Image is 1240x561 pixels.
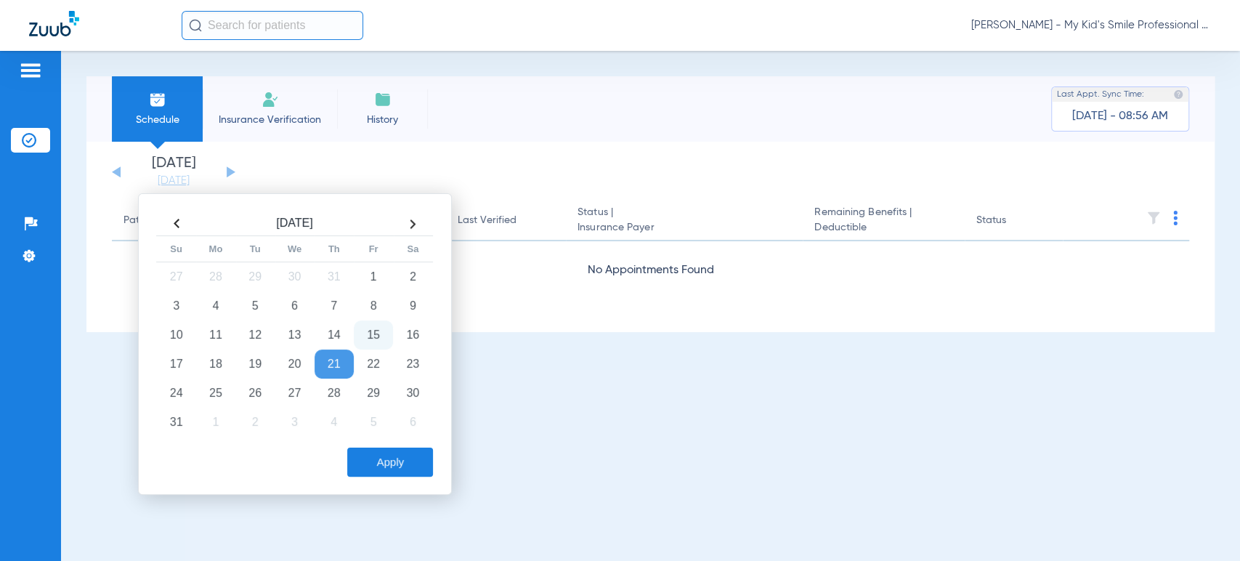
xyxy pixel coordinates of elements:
[814,220,952,235] span: Deductible
[1173,211,1178,225] img: group-dot-blue.svg
[458,213,554,228] div: Last Verified
[348,113,417,127] span: History
[189,19,202,32] img: Search Icon
[803,201,964,241] th: Remaining Benefits |
[214,113,326,127] span: Insurance Verification
[1072,109,1168,124] span: [DATE] - 08:56 AM
[130,174,217,188] a: [DATE]
[149,91,166,108] img: Schedule
[1057,87,1144,102] span: Last Appt. Sync Time:
[1173,89,1183,100] img: last sync help info
[262,91,279,108] img: Manual Insurance Verification
[566,201,803,241] th: Status |
[19,62,42,79] img: hamburger-icon
[112,262,1189,280] div: No Appointments Found
[123,213,246,228] div: Patient Name
[123,113,192,127] span: Schedule
[123,213,187,228] div: Patient Name
[347,448,433,477] button: Apply
[965,201,1063,241] th: Status
[130,156,217,188] li: [DATE]
[1146,211,1161,225] img: filter.svg
[578,220,791,235] span: Insurance Payer
[458,213,516,228] div: Last Verified
[374,91,392,108] img: History
[196,212,393,236] th: [DATE]
[1167,491,1240,561] iframe: Chat Widget
[971,18,1211,33] span: [PERSON_NAME] - My Kid's Smile Professional Circle
[29,11,79,36] img: Zuub Logo
[182,11,363,40] input: Search for patients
